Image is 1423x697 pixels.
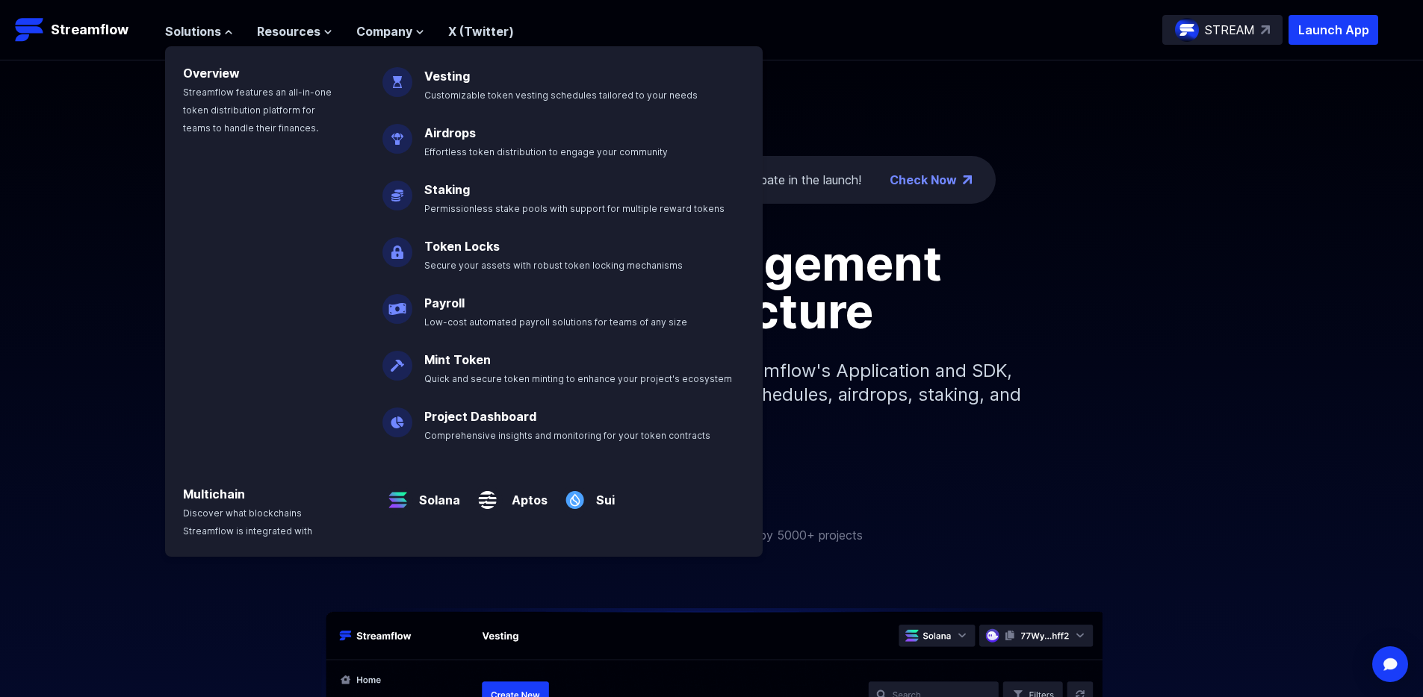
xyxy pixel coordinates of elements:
[51,19,128,40] p: Streamflow
[1162,15,1283,45] a: STREAM
[1289,15,1378,45] button: Launch App
[424,203,725,214] span: Permissionless stake pools with support for multiple reward tokens
[382,473,413,515] img: Solana
[424,239,500,254] a: Token Locks
[1261,25,1270,34] img: top-right-arrow.svg
[424,296,465,310] a: Payroll
[424,316,687,328] span: Low-cost automated payroll solutions for teams of any size
[424,260,683,271] span: Secure your assets with robust token locking mechanisms
[165,22,233,40] button: Solutions
[183,487,245,501] a: Multichain
[356,22,412,40] span: Company
[713,526,863,544] p: Trusted by 5000+ projects
[963,175,972,184] img: top-right-arrow.png
[183,507,312,537] span: Discover what blockchains Streamflow is integrated with
[382,225,412,267] img: Token Locks
[183,66,240,81] a: Overview
[382,282,412,324] img: Payroll
[382,339,412,381] img: Mint Token
[424,125,476,140] a: Airdrops
[1175,18,1199,42] img: streamflow-logo-circle.png
[590,479,615,509] a: Sui
[424,352,491,367] a: Mint Token
[424,373,732,384] span: Quick and secure token minting to enhance your project's ecosystem
[15,15,150,45] a: Streamflow
[382,169,412,210] img: Staking
[165,22,221,40] span: Solutions
[424,90,698,101] span: Customizable token vesting schedules tailored to your needs
[559,473,590,515] img: Sui
[503,479,548,509] a: Aptos
[1372,646,1408,682] div: Open Intercom Messenger
[382,55,412,97] img: Vesting
[424,430,710,441] span: Comprehensive insights and monitoring for your token contracts
[472,473,503,515] img: Aptos
[356,22,424,40] button: Company
[382,112,412,154] img: Airdrops
[448,24,514,39] a: X (Twitter)
[424,69,470,84] a: Vesting
[382,396,412,437] img: Project Dashboard
[257,22,320,40] span: Resources
[424,146,668,157] span: Effortless token distribution to engage your community
[15,15,45,45] img: Streamflow Logo
[424,409,536,424] a: Project Dashboard
[413,479,460,509] a: Solana
[890,171,957,189] a: Check Now
[257,22,332,40] button: Resources
[1205,21,1255,39] p: STREAM
[183,87,332,134] span: Streamflow features an all-in-one token distribution platform for teams to handle their finances.
[424,182,470,197] a: Staking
